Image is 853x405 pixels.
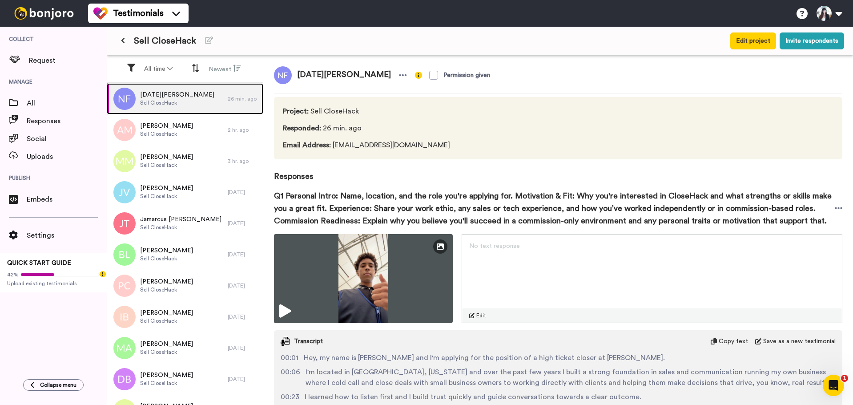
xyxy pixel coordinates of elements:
[113,368,136,390] img: db.png
[27,98,107,109] span: All
[27,194,107,205] span: Embeds
[140,153,193,162] span: [PERSON_NAME]
[107,83,263,114] a: [DATE][PERSON_NAME]Sell CloseHack26 min. ago
[140,224,221,231] span: Sell CloseHack
[107,114,263,146] a: [PERSON_NAME]Sell CloseHack2 hr. ago
[107,177,263,208] a: [PERSON_NAME]Sell CloseHack[DATE]
[7,271,19,278] span: 42%
[203,61,246,77] button: Newest
[113,119,136,141] img: am.png
[283,140,453,150] span: [EMAIL_ADDRESS][DOMAIN_NAME]
[140,277,193,286] span: [PERSON_NAME]
[107,270,263,301] a: [PERSON_NAME]Sell CloseHack[DATE]
[228,251,259,258] div: [DATE]
[140,246,193,255] span: [PERSON_NAME]
[294,337,323,346] span: Transcript
[283,125,321,132] span: Responded :
[228,126,259,134] div: 2 hr. ago
[140,255,193,262] span: Sell CloseHack
[292,66,396,84] span: [DATE][PERSON_NAME]
[228,189,259,196] div: [DATE]
[140,317,193,324] span: Sell CloseHack
[27,134,107,144] span: Social
[107,146,263,177] a: [PERSON_NAME]Sell CloseHack3 hr. ago
[140,340,193,348] span: [PERSON_NAME]
[228,376,259,383] div: [DATE]
[113,7,164,20] span: Testimonials
[274,159,842,182] span: Responses
[140,121,193,130] span: [PERSON_NAME]
[274,66,292,84] img: nf.png
[780,32,844,49] button: Invite respondents
[281,337,290,346] img: transcript.svg
[274,190,835,227] span: Q1 Personal Intro: Name, location, and the role you're applying for. Motivation & Fit: Why you're...
[823,375,844,396] iframe: Intercom live chat
[134,35,196,47] span: Sell CloseHack
[140,90,214,99] span: [DATE][PERSON_NAME]
[719,337,748,346] span: Copy text
[281,392,299,402] span: 00:23
[228,344,259,352] div: [DATE]
[107,364,263,395] a: [PERSON_NAME]Sell CloseHack[DATE]
[476,312,486,319] span: Edit
[113,88,136,110] img: nf.png
[304,352,665,363] span: Hey, my name is [PERSON_NAME] and I'm applying for the position of a high ticket closer at [PERSO...
[763,337,836,346] span: Save as a new testimonial
[281,352,298,363] span: 00:01
[99,270,107,278] div: Tooltip anchor
[415,72,422,79] img: info-yellow.svg
[140,348,193,356] span: Sell CloseHack
[29,55,107,66] span: Request
[113,150,136,172] img: mm.png
[107,301,263,332] a: [PERSON_NAME]Sell CloseHack[DATE]
[306,367,836,388] span: I'm located in [GEOGRAPHIC_DATA], [US_STATE] and over the past few years I built a strong foundat...
[228,220,259,227] div: [DATE]
[283,106,453,117] span: Sell CloseHack
[139,61,178,77] button: All time
[283,123,453,134] span: 26 min. ago
[140,99,214,106] span: Sell CloseHack
[281,367,300,388] span: 00:06
[107,239,263,270] a: [PERSON_NAME]Sell CloseHack[DATE]
[27,116,107,126] span: Responses
[730,32,776,49] button: Edit project
[469,243,520,249] span: No text response
[228,282,259,289] div: [DATE]
[113,306,136,328] img: ib.png
[23,379,84,391] button: Collapse menu
[107,332,263,364] a: [PERSON_NAME]Sell CloseHack[DATE]
[140,286,193,293] span: Sell CloseHack
[113,275,136,297] img: pc.png
[140,193,193,200] span: Sell CloseHack
[113,243,136,266] img: bl.png
[7,260,71,266] span: QUICK START GUIDE
[443,71,490,80] div: Permission given
[140,184,193,193] span: [PERSON_NAME]
[140,130,193,138] span: Sell CloseHack
[7,280,100,287] span: Upload existing testimonials
[274,234,453,323] img: ce2b4e8a-fad5-4db6-af1c-8ec3b6f5d5b9-thumbnail_full-1757354662.jpg
[140,162,193,169] span: Sell CloseHack
[228,313,259,320] div: [DATE]
[140,380,193,387] span: Sell CloseHack
[228,158,259,165] div: 3 hr. ago
[305,392,641,402] span: I learned how to listen first and I build trust quickly and guide conversations towards a clear o...
[93,6,108,20] img: tm-color.svg
[113,181,136,203] img: jv.png
[140,215,221,224] span: Jamarcus [PERSON_NAME]
[283,108,309,115] span: Project :
[113,212,136,235] img: jt.png
[283,142,331,149] span: Email Address :
[140,371,193,380] span: [PERSON_NAME]
[140,308,193,317] span: [PERSON_NAME]
[11,7,77,20] img: bj-logo-header-white.svg
[113,337,136,359] img: ma.png
[27,230,107,241] span: Settings
[841,375,848,382] span: 1
[228,95,259,102] div: 26 min. ago
[27,151,107,162] span: Uploads
[40,381,76,389] span: Collapse menu
[107,208,263,239] a: Jamarcus [PERSON_NAME]Sell CloseHack[DATE]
